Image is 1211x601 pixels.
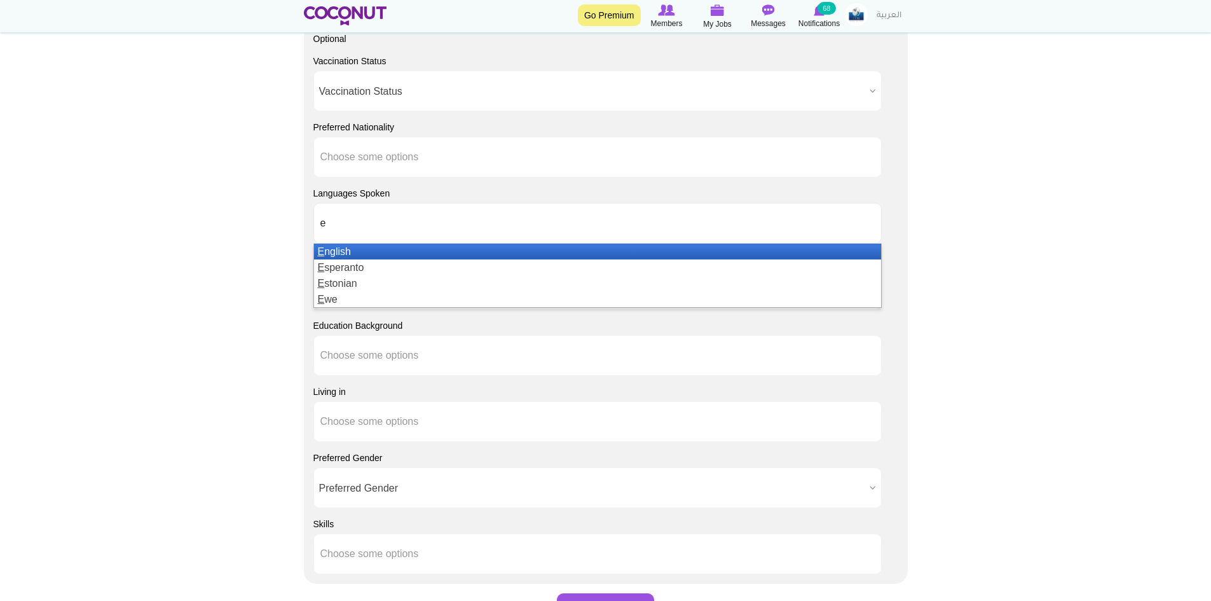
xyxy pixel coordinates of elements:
[304,6,387,25] img: Home
[314,259,881,275] li: speranto
[318,294,325,305] em: E
[314,291,881,307] li: we
[794,3,845,30] a: Notifications Notifications 68
[318,246,325,257] em: E
[318,278,325,289] em: E
[313,385,346,398] label: Living in
[814,4,824,16] img: Notifications
[313,518,334,530] label: Skills
[314,275,881,291] li: stonian
[314,244,881,259] li: nglish
[743,3,794,30] a: Messages Messages
[703,18,732,31] span: My Jobs
[319,468,865,509] span: Preferred Gender
[751,17,786,30] span: Messages
[762,4,775,16] img: Messages
[650,17,682,30] span: Members
[319,71,865,112] span: Vaccination Status
[692,3,743,31] a: My Jobs My Jobs
[313,32,898,45] div: Optional
[641,3,692,30] a: Browse Members Members
[313,121,395,134] label: Preferred Nationality
[798,17,840,30] span: Notifications
[870,3,908,29] a: العربية
[578,4,641,26] a: Go Premium
[818,2,835,15] small: 68
[313,187,390,200] label: Languages Spoken
[313,452,383,464] label: Preferred Gender
[313,55,387,67] label: Vaccination Status
[318,262,325,273] em: E
[711,4,725,16] img: My Jobs
[658,4,674,16] img: Browse Members
[313,319,403,332] label: Education Background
